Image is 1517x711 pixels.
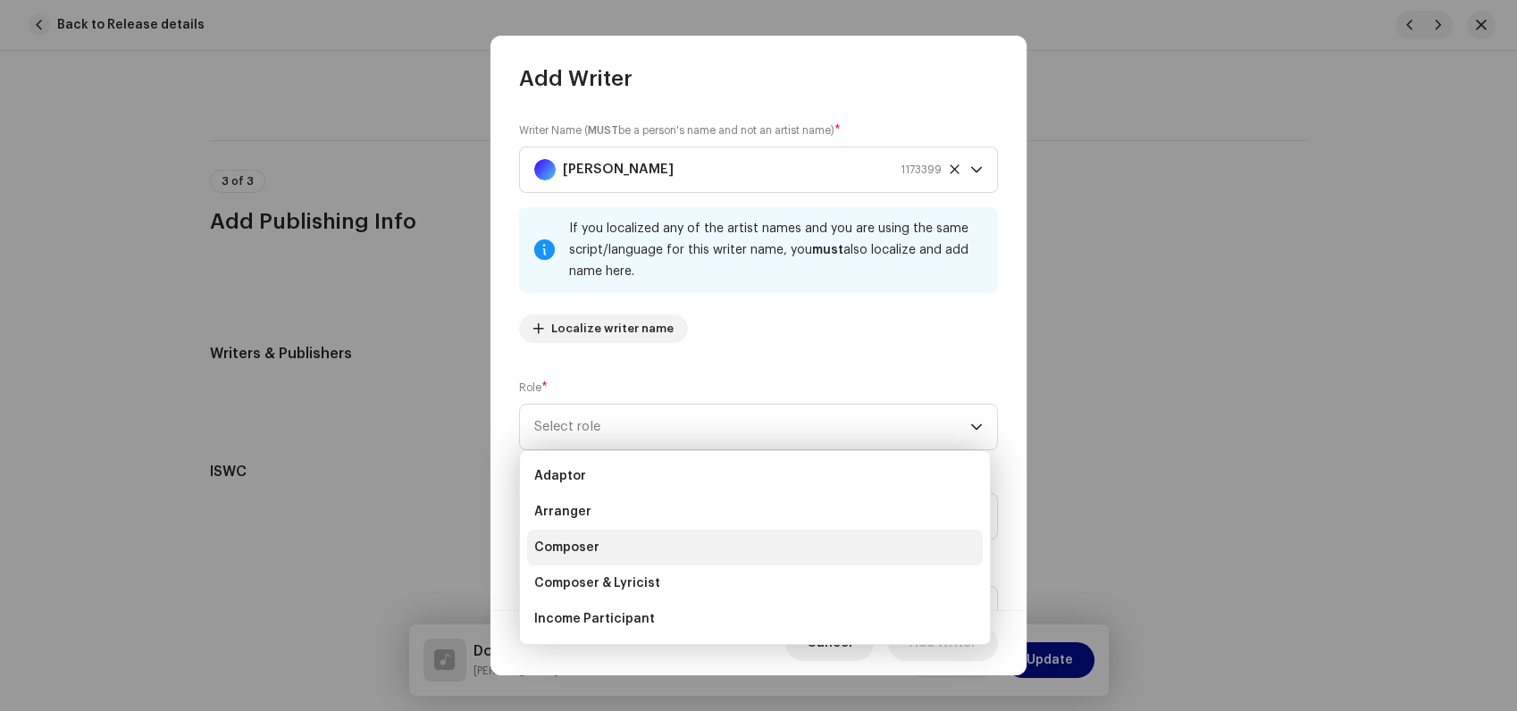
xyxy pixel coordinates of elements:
span: Composer & Lyricist [534,574,660,592]
span: Arranger [534,503,591,521]
small: Writer Name ( be a person's name and not an artist name) [519,121,834,139]
li: Composer [527,530,983,565]
strong: must [812,244,843,256]
div: If you localized any of the artist names and you are using the same script/language for this writ... [569,218,984,282]
li: Income Participant [527,601,983,637]
small: Role [519,379,541,397]
li: Arranger [527,494,983,530]
span: Income Participant [534,610,655,628]
strong: MUST [588,125,618,136]
span: Composer [534,539,599,556]
li: Lyricist [527,637,983,673]
span: Add Writer [519,64,633,93]
span: Localize writer name [551,311,674,347]
span: Select role [534,405,970,449]
span: Antonio Panzera [534,147,970,192]
div: dropdown trigger [970,147,983,192]
li: Adaptor [527,458,983,494]
span: Adaptor [534,467,586,485]
div: dropdown trigger [970,405,983,449]
strong: [PERSON_NAME] [563,147,674,192]
span: 1173399 [901,147,942,192]
li: Composer & Lyricist [527,565,983,601]
button: Localize writer name [519,314,688,343]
